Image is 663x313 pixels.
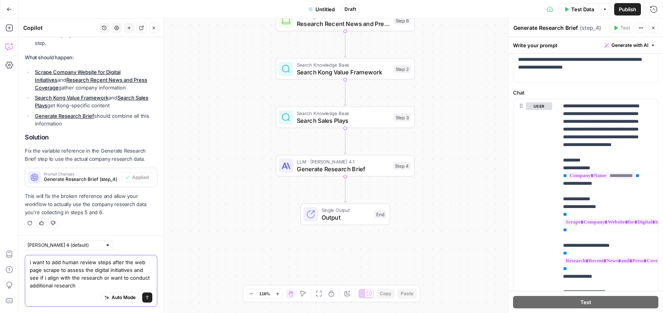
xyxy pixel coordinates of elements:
[122,172,152,182] button: Applied
[25,147,157,163] p: Fix the variable reference in the Generate Research Brief step to use the actual company research...
[344,31,347,57] g: Edge from step_6 to step_2
[33,94,157,109] li: and get Kong-specific content
[580,24,601,32] span: ( step_4 )
[297,165,390,174] span: Generate Research Brief
[101,292,139,303] button: Auto Mode
[276,10,415,31] div: Web Page ScrapeResearch Recent News and Press CoverageStep 6
[276,58,415,80] div: Search Knowledge BaseSearch Kong Value FrameworkStep 2
[559,3,599,15] button: Test Data
[394,114,411,122] div: Step 3
[571,5,594,13] span: Test Data
[276,203,415,225] div: Single OutputOutputEnd
[297,19,390,28] span: Research Recent News and Press Coverage
[23,24,97,32] div: Copilot
[315,5,335,13] span: Untitled
[33,68,157,91] li: and gather company information
[513,89,658,96] label: Chat
[380,290,391,297] span: Copy
[393,162,411,170] div: Step 4
[322,213,371,222] span: Output
[394,17,411,25] div: Step 6
[610,23,634,33] button: Test
[374,210,386,218] div: End
[344,80,347,106] g: Edge from step_2 to step_3
[614,3,641,15] button: Publish
[297,158,390,165] span: LLM · [PERSON_NAME] 4.1
[112,294,136,301] span: Auto Mode
[601,40,658,50] button: Generate with AI
[394,65,411,73] div: Step 2
[44,172,119,176] span: Prompt Changes
[513,24,578,32] textarea: Generate Research Brief
[276,107,415,128] div: Search Knowledge BaseSearch Sales PlaysStep 3
[304,3,339,15] button: Untitled
[30,258,152,289] textarea: i want to add human review steps after the web page scrape to assess the digital initiatives and ...
[297,116,390,125] span: Search Sales Plays
[35,95,108,101] a: Search Kong Value Framework
[513,296,658,308] button: Test
[611,42,648,49] span: Generate with AI
[619,5,636,13] span: Publish
[344,6,356,13] span: Draft
[526,102,552,110] button: user
[401,290,413,297] span: Paste
[35,69,121,83] a: Scrape Company Website for Digital Initiatives
[580,298,591,306] span: Test
[297,61,390,69] span: Search Knowledge Base
[276,155,415,177] div: LLM · [PERSON_NAME] 4.1Generate Research BriefStep 4
[25,134,157,141] h2: Solution
[620,24,630,31] span: Test
[25,192,157,217] p: This will fix the broken reference and allow your workflow to actually use the company research d...
[132,174,149,181] span: Applied
[297,110,390,117] span: Search Knowledge Base
[33,112,157,127] li: should combine all this information
[28,241,102,249] input: Claude Sonnet 4 (default)
[508,37,663,53] div: Write your prompt
[377,289,394,299] button: Copy
[35,77,147,91] a: Research Recent News and Press Coverage
[322,206,371,214] span: Single Output
[344,177,347,203] g: Edge from step_4 to end
[44,176,119,183] span: Generate Research Brief (step_4)
[25,54,74,60] strong: What should happen:
[344,128,347,154] g: Edge from step_3 to step_4
[297,67,390,76] span: Search Kong Value Framework
[398,289,417,299] button: Paste
[259,291,270,297] span: 116%
[35,113,94,119] a: Generate Research Brief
